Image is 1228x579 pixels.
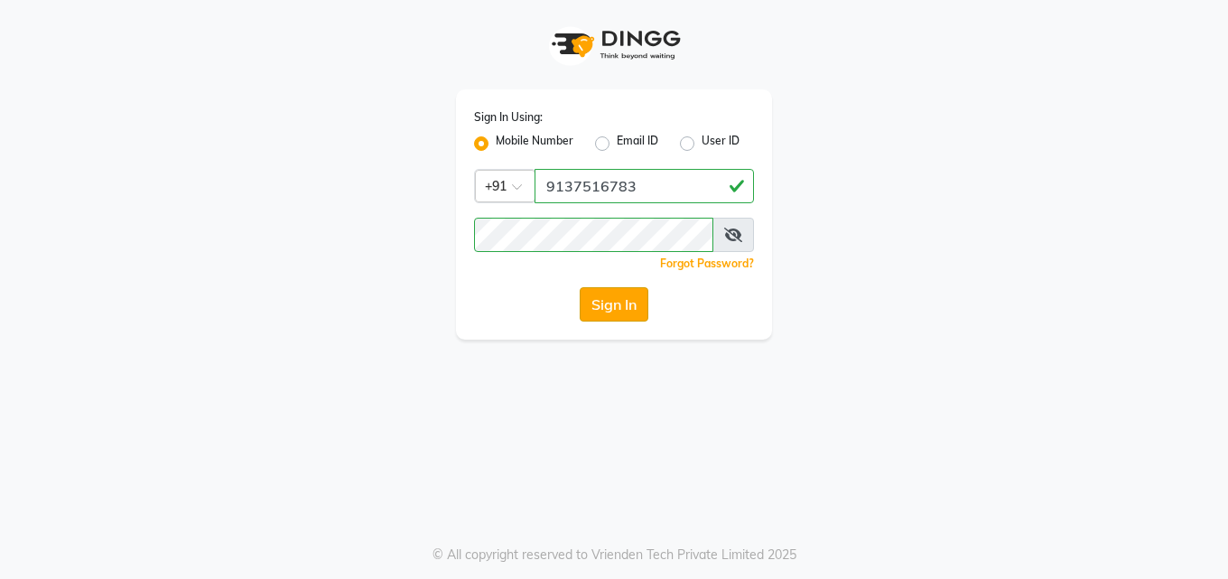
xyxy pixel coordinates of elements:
label: Mobile Number [496,133,573,154]
input: Username [474,218,713,252]
button: Sign In [580,287,648,322]
input: Username [535,169,754,203]
a: Forgot Password? [660,257,754,270]
label: Sign In Using: [474,109,543,126]
label: Email ID [617,133,658,154]
img: logo1.svg [542,18,686,71]
label: User ID [702,133,740,154]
